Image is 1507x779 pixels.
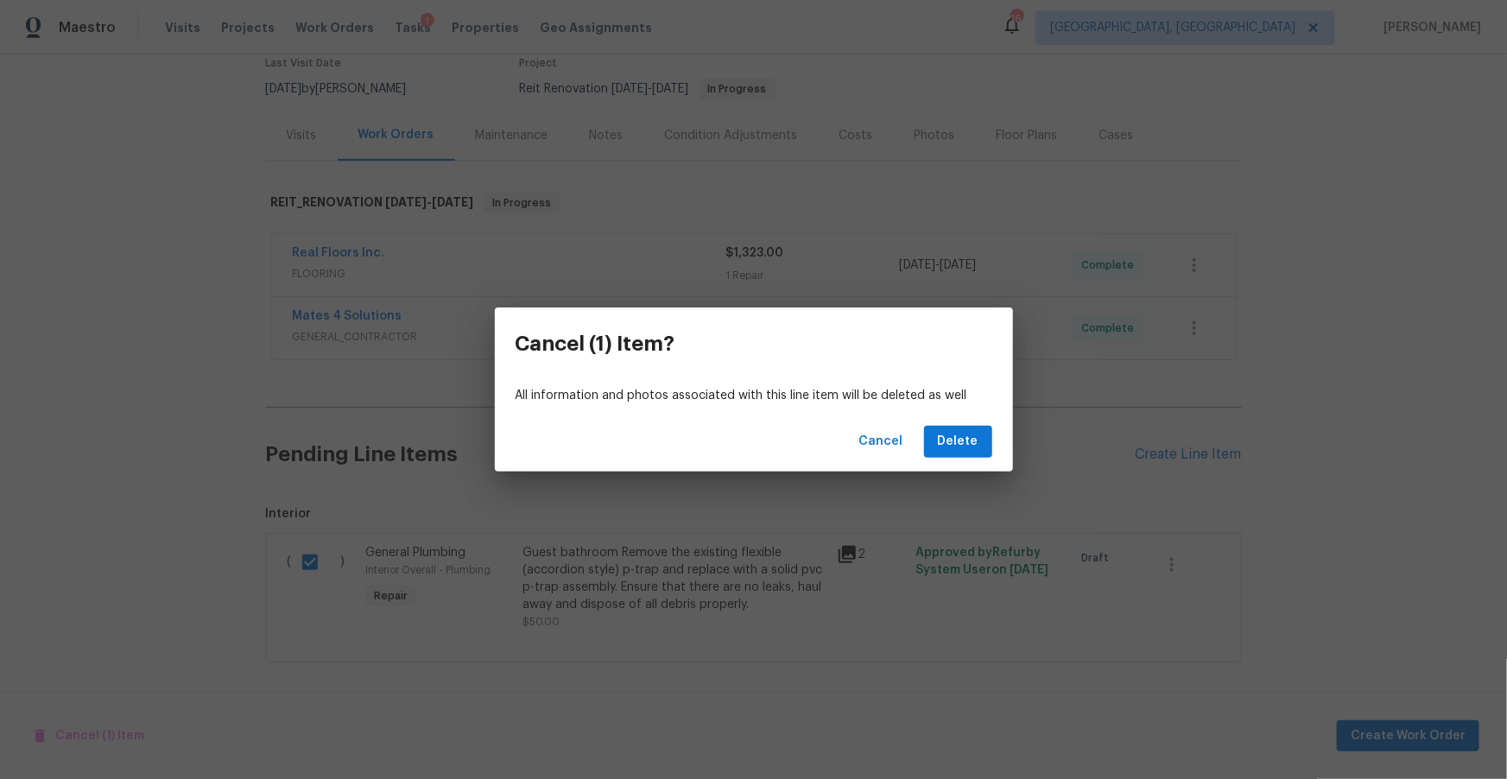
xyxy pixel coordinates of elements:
button: Cancel [852,426,910,458]
span: Cancel [859,431,903,453]
span: Delete [938,431,978,453]
p: All information and photos associated with this line item will be deleted as well [516,387,992,405]
h3: Cancel (1) Item? [516,332,675,356]
button: Delete [924,426,992,458]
